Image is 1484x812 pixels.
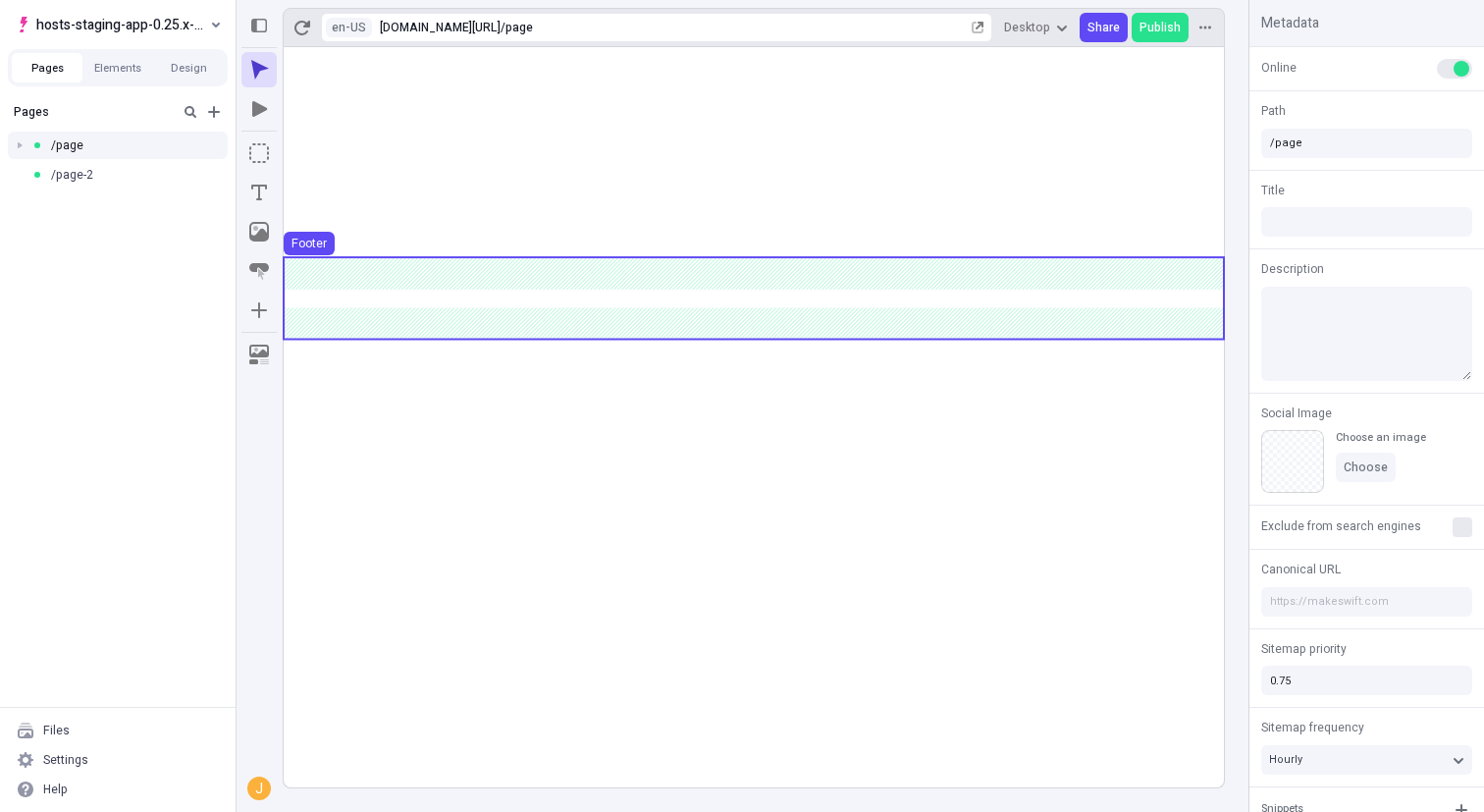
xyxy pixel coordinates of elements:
button: Hourly [1261,745,1472,775]
span: Desktop [1004,20,1050,35]
div: Help [43,782,68,797]
span: Social Image [1261,405,1332,422]
button: Footer [284,232,335,255]
span: Online [1261,59,1297,77]
button: Add new [202,100,226,124]
span: /page-2 [51,167,93,183]
button: Choose [1336,453,1396,482]
div: Footer [291,236,327,251]
button: Elements [82,53,153,82]
span: Description [1261,260,1324,278]
span: j [255,779,263,800]
button: Text [241,175,277,210]
div: [URL][DOMAIN_NAME] [380,20,501,35]
div: Pages [14,104,171,120]
button: Publish [1132,13,1189,42]
span: Exclude from search engines [1261,517,1421,535]
span: Sitemap frequency [1261,719,1364,736]
div: Settings [43,752,88,768]
span: Choose [1344,460,1388,475]
span: Canonical URL [1261,561,1341,578]
span: /page [51,137,83,153]
span: en-US [332,19,366,36]
button: Desktop [996,13,1076,42]
div: Choose an image [1336,430,1426,445]
span: Title [1261,182,1285,199]
button: Open locale picker [326,18,372,37]
div: / [501,20,505,35]
span: hosts-staging-app-0.25.x-nextjs-15 [36,13,206,36]
button: Button [241,253,277,289]
button: Box [241,135,277,171]
span: Share [1087,20,1120,35]
button: Design [153,53,224,82]
span: Hourly [1269,751,1302,768]
div: page [505,20,968,35]
button: Share [1080,13,1128,42]
input: https://makeswift.com [1261,587,1472,617]
span: Path [1261,102,1286,120]
span: Publish [1139,20,1181,35]
span: Sitemap priority [1261,640,1347,658]
button: Pages [12,53,82,82]
button: Select site [8,10,228,39]
button: Image [241,214,277,249]
div: Files [43,723,70,738]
